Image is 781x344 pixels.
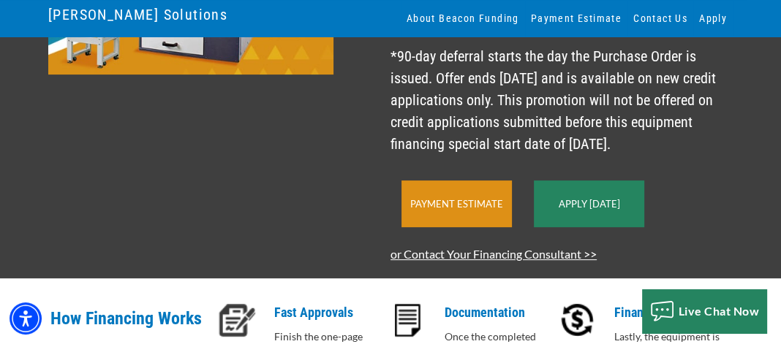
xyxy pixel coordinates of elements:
img: Documentation [395,304,420,337]
div: Accessibility Menu [10,302,42,335]
img: Fast Approvals [219,304,256,337]
p: Fast Approvals [274,304,399,321]
p: Documentation [445,304,570,321]
a: Apply [DATE] [558,198,619,210]
p: Financing Acceptance [614,304,739,321]
button: Live Chat Now [642,289,767,333]
span: Live Chat Now [679,304,760,318]
a: Payment Estimate [410,198,503,210]
a: or Contact Your Financing Consultant >> [390,247,597,261]
a: [PERSON_NAME] Solutions [48,2,227,27]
